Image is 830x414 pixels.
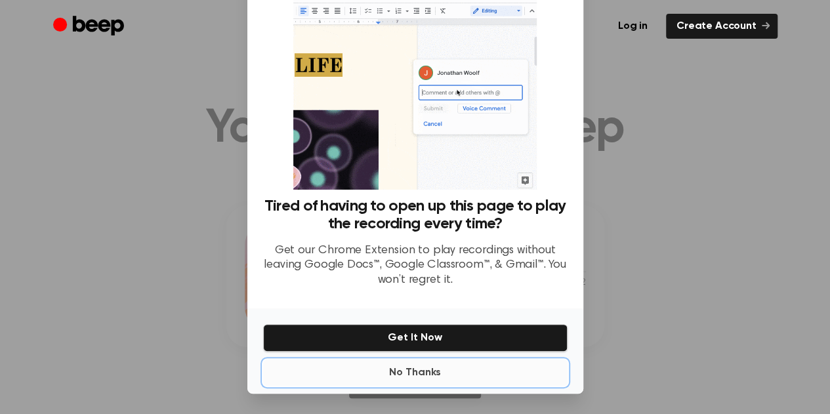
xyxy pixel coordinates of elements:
[666,14,778,39] a: Create Account
[263,324,568,352] button: Get It Now
[53,14,127,39] a: Beep
[263,197,568,233] h3: Tired of having to open up this page to play the recording every time?
[263,360,568,386] button: No Thanks
[263,243,568,288] p: Get our Chrome Extension to play recordings without leaving Google Docs™, Google Classroom™, & Gm...
[608,14,658,39] a: Log in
